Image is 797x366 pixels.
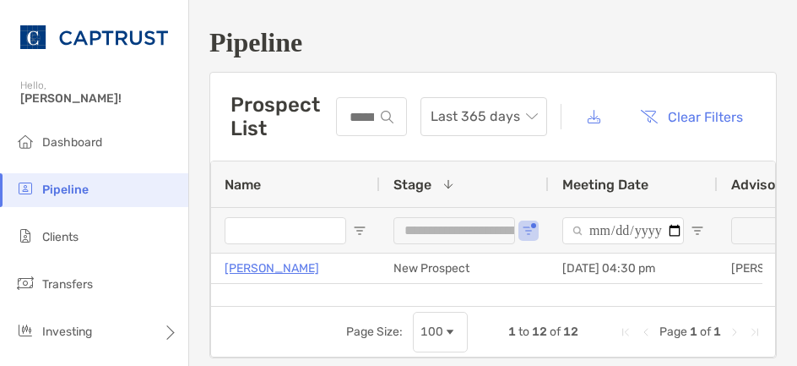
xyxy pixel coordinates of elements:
button: Open Filter Menu [353,224,366,238]
span: [PERSON_NAME]! [20,91,178,106]
div: Page Size: [346,325,403,339]
span: 1 [508,325,516,339]
img: input icon [381,111,393,123]
img: CAPTRUST Logo [20,7,168,68]
span: Pipeline [42,183,89,197]
span: Name [225,177,261,193]
span: of [700,325,711,339]
div: New Prospect [380,254,549,283]
span: 1 [690,325,697,339]
div: 100 [420,325,443,339]
div: First Page [619,325,632,339]
span: 1 [713,325,721,339]
img: transfers icon [15,273,35,293]
span: of [550,325,561,339]
div: Page Size [413,312,468,352]
img: clients icon [15,226,35,246]
span: Advisor [731,177,781,193]
span: Page [659,325,687,339]
span: Dashboard [42,135,102,150]
a: [PERSON_NAME] [225,288,319,309]
button: Open Filter Menu [522,224,535,238]
div: [DATE] 04:30 pm [549,254,718,283]
div: Last Page [748,325,762,339]
button: Clear Filters [627,98,756,135]
div: [DATE] 11:00 am [549,284,718,314]
span: Clients [42,230,79,244]
span: Last 365 days [431,98,537,135]
span: Meeting Date [562,177,648,193]
span: to [518,325,529,339]
span: 12 [563,325,578,339]
span: Stage [393,177,431,193]
button: Open Filter Menu [691,224,704,238]
span: Investing [42,325,92,339]
span: 12 [532,325,547,339]
div: New Prospect [380,284,549,314]
img: investing icon [15,320,35,341]
img: pipeline icon [15,178,35,199]
h1: Pipeline [209,27,777,58]
img: dashboard icon [15,131,35,151]
input: Meeting Date Filter Input [562,217,684,244]
div: Previous Page [639,325,653,339]
input: Name Filter Input [225,217,346,244]
h3: Prospect List [230,93,336,140]
span: Transfers [42,277,93,292]
a: [PERSON_NAME] [225,258,319,279]
div: Next Page [728,325,741,339]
